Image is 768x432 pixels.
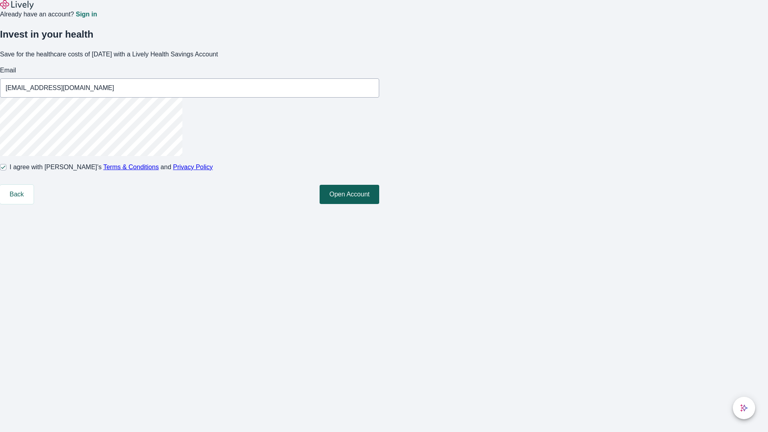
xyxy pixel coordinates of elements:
a: Terms & Conditions [103,164,159,170]
svg: Lively AI Assistant [740,404,748,412]
span: I agree with [PERSON_NAME]’s and [10,162,213,172]
button: chat [733,397,755,419]
button: Open Account [320,185,379,204]
a: Privacy Policy [173,164,213,170]
a: Sign in [76,11,97,18]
